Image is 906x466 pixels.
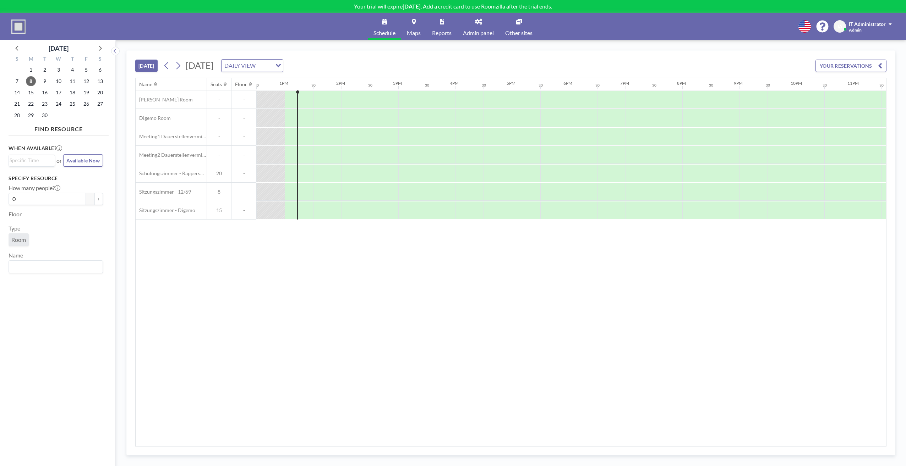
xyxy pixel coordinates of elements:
[457,13,500,40] a: Admin panel
[207,152,231,158] span: -
[136,133,207,140] span: Meeting1 Dauerstellenvermittler
[67,99,77,109] span: Thursday, September 25, 2025
[879,83,884,88] div: 30
[136,170,207,177] span: Schulungszimmer - Rapperswil
[67,76,77,86] span: Thursday, September 11, 2025
[426,13,457,40] a: Reports
[482,83,486,88] div: 30
[677,81,686,86] div: 8PM
[9,261,103,273] div: Search for option
[52,55,66,64] div: W
[81,76,91,86] span: Friday, September 12, 2025
[505,30,533,36] span: Other sites
[620,81,629,86] div: 7PM
[95,99,105,109] span: Saturday, September 27, 2025
[136,96,193,103] span: [PERSON_NAME] Room
[26,88,36,98] span: Monday, September 15, 2025
[40,88,50,98] span: Tuesday, September 16, 2025
[26,76,36,86] span: Monday, September 8, 2025
[95,65,105,75] span: Saturday, September 6, 2025
[847,81,859,86] div: 11PM
[231,133,256,140] span: -
[207,207,231,213] span: 15
[10,262,99,271] input: Search for option
[231,115,256,121] span: -
[93,55,107,64] div: S
[425,83,429,88] div: 30
[95,88,105,98] span: Saturday, September 20, 2025
[849,21,886,27] span: IT Administrator
[11,20,26,34] img: organization-logo
[49,43,69,53] div: [DATE]
[9,175,103,182] h3: Specify resource
[136,189,191,195] span: Sitzungszimmer - 12/69
[223,61,257,70] span: DAILY VIEW
[539,83,543,88] div: 30
[791,81,802,86] div: 10PM
[54,76,64,86] span: Wednesday, September 10, 2025
[311,83,316,88] div: 30
[9,252,23,259] label: Name
[40,76,50,86] span: Tuesday, September 9, 2025
[279,81,288,86] div: 1PM
[12,76,22,86] span: Sunday, September 7, 2025
[9,225,20,232] label: Type
[95,76,105,86] span: Saturday, September 13, 2025
[56,157,62,164] span: or
[207,189,231,195] span: 8
[136,115,171,121] span: Digemo Room
[66,157,100,163] span: Available Now
[81,99,91,109] span: Friday, September 26, 2025
[9,123,109,133] h4: FIND RESOURCE
[652,83,656,88] div: 30
[40,65,50,75] span: Tuesday, September 2, 2025
[255,83,259,88] div: 30
[26,110,36,120] span: Monday, September 29, 2025
[12,99,22,109] span: Sunday, September 21, 2025
[393,81,402,86] div: 3PM
[837,23,842,30] span: IA
[9,211,22,218] label: Floor
[450,81,459,86] div: 4PM
[231,170,256,177] span: -
[136,152,207,158] span: Meeting2 Dauerstellenvermittler
[463,30,494,36] span: Admin panel
[12,88,22,98] span: Sunday, September 14, 2025
[709,83,713,88] div: 30
[207,115,231,121] span: -
[231,189,256,195] span: -
[231,152,256,158] span: -
[11,236,26,243] span: Room
[10,156,51,164] input: Search for option
[86,193,94,205] button: -
[135,60,158,72] button: [DATE]
[136,207,195,213] span: Sitzungszimmer - Digemo
[595,83,600,88] div: 30
[38,55,52,64] div: T
[258,61,271,70] input: Search for option
[81,88,91,98] span: Friday, September 19, 2025
[94,193,103,205] button: +
[207,133,231,140] span: -
[403,3,421,10] b: [DATE]
[734,81,743,86] div: 9PM
[766,83,770,88] div: 30
[54,88,64,98] span: Wednesday, September 17, 2025
[65,55,79,64] div: T
[222,60,283,72] div: Search for option
[139,81,152,88] div: Name
[10,55,24,64] div: S
[67,88,77,98] span: Thursday, September 18, 2025
[54,99,64,109] span: Wednesday, September 24, 2025
[79,55,93,64] div: F
[368,13,401,40] a: Schedule
[500,13,538,40] a: Other sites
[9,155,55,166] div: Search for option
[40,110,50,120] span: Tuesday, September 30, 2025
[207,170,231,177] span: 20
[211,81,222,88] div: Seats
[81,65,91,75] span: Friday, September 5, 2025
[186,60,214,71] span: [DATE]
[67,65,77,75] span: Thursday, September 4, 2025
[231,96,256,103] span: -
